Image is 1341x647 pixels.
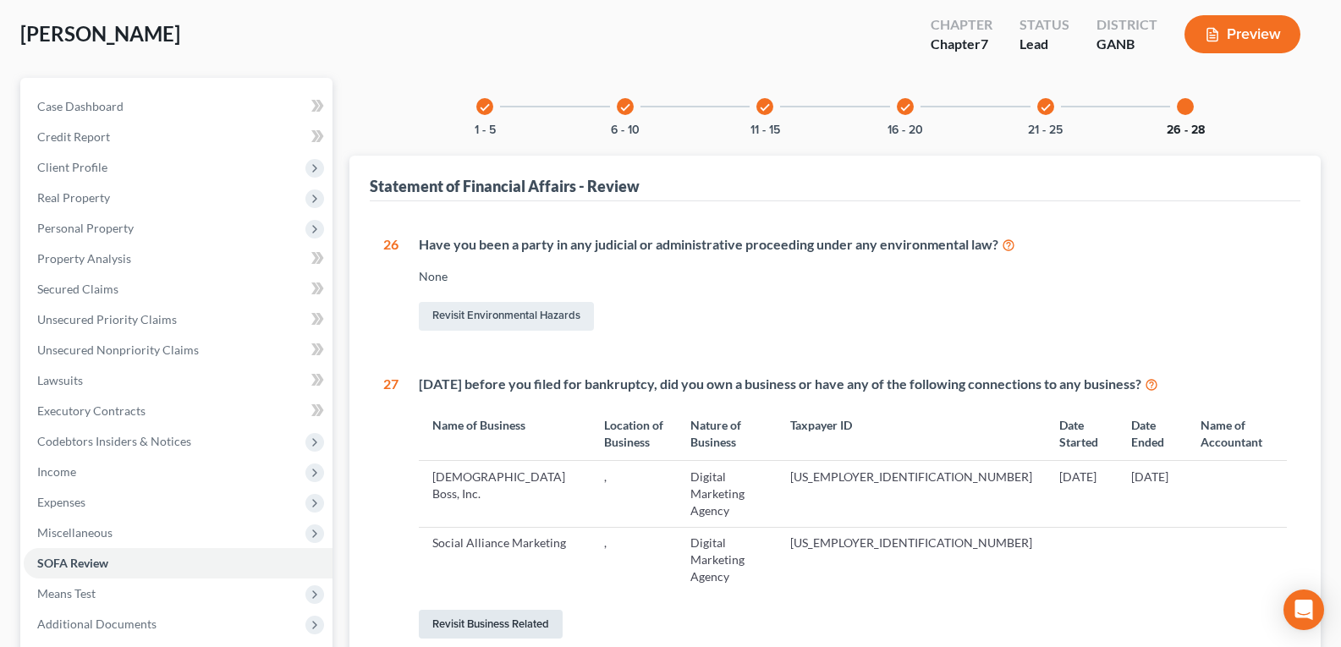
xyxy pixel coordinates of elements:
[370,176,640,196] div: Statement of Financial Affairs - Review
[1118,461,1187,527] td: [DATE]
[1028,124,1063,136] button: 21 - 25
[37,586,96,600] span: Means Test
[37,99,124,113] span: Case Dashboard
[37,434,191,448] span: Codebtors Insiders & Notices
[24,365,333,396] a: Lawsuits
[24,274,333,304] a: Secured Claims
[419,610,563,639] a: Revisit Business Related
[24,244,333,274] a: Property Analysis
[1040,101,1052,113] i: check
[750,124,780,136] button: 11 - 15
[1019,15,1069,35] div: Status
[37,282,118,296] span: Secured Claims
[419,235,1287,255] div: Have you been a party in any judicial or administrative proceeding under any environmental law?
[1046,461,1118,527] td: [DATE]
[37,312,177,326] span: Unsecured Priority Claims
[677,527,776,593] td: Digital Marketing Agency
[981,36,988,52] span: 7
[591,407,678,460] th: Location of Business
[37,343,199,357] span: Unsecured Nonpriority Claims
[24,122,333,152] a: Credit Report
[1118,407,1187,460] th: Date Ended
[37,190,110,205] span: Real Property
[1167,124,1205,136] button: 26 - 28
[37,617,157,631] span: Additional Documents
[888,124,923,136] button: 16 - 20
[1283,589,1324,630] div: Open Intercom Messenger
[777,461,1046,527] td: [US_EMPLOYER_IDENTIFICATION_NUMBER]
[931,35,992,54] div: Chapter
[591,527,678,593] td: ,
[1046,407,1118,460] th: Date Started
[383,235,398,334] div: 26
[899,101,911,113] i: check
[419,302,594,331] a: Revisit Environmental Hazards
[419,461,591,527] td: [DEMOGRAPHIC_DATA] Boss, Inc.
[475,124,496,136] button: 1 - 5
[759,101,771,113] i: check
[479,101,491,113] i: check
[37,525,113,540] span: Miscellaneous
[1019,35,1069,54] div: Lead
[591,461,678,527] td: ,
[37,373,83,387] span: Lawsuits
[37,464,76,479] span: Income
[37,221,134,235] span: Personal Property
[24,396,333,426] a: Executory Contracts
[677,407,776,460] th: Nature of Business
[24,335,333,365] a: Unsecured Nonpriority Claims
[777,527,1046,593] td: [US_EMPLOYER_IDENTIFICATION_NUMBER]
[419,375,1287,394] div: [DATE] before you filed for bankruptcy, did you own a business or have any of the following conne...
[37,495,85,509] span: Expenses
[1096,15,1157,35] div: District
[677,461,776,527] td: Digital Marketing Agency
[37,160,107,174] span: Client Profile
[419,407,591,460] th: Name of Business
[777,407,1046,460] th: Taxpayer ID
[24,548,333,578] a: SOFA Review
[383,375,398,643] div: 27
[24,91,333,122] a: Case Dashboard
[619,101,631,113] i: check
[24,304,333,335] a: Unsecured Priority Claims
[1096,35,1157,54] div: GANB
[1187,407,1287,460] th: Name of Accountant
[37,251,131,266] span: Property Analysis
[37,129,110,144] span: Credit Report
[37,556,108,570] span: SOFA Review
[611,124,640,136] button: 6 - 10
[931,15,992,35] div: Chapter
[37,403,146,418] span: Executory Contracts
[20,21,180,46] span: [PERSON_NAME]
[419,527,591,593] td: Social Alliance Marketing
[419,268,1287,285] div: None
[1184,15,1300,53] button: Preview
